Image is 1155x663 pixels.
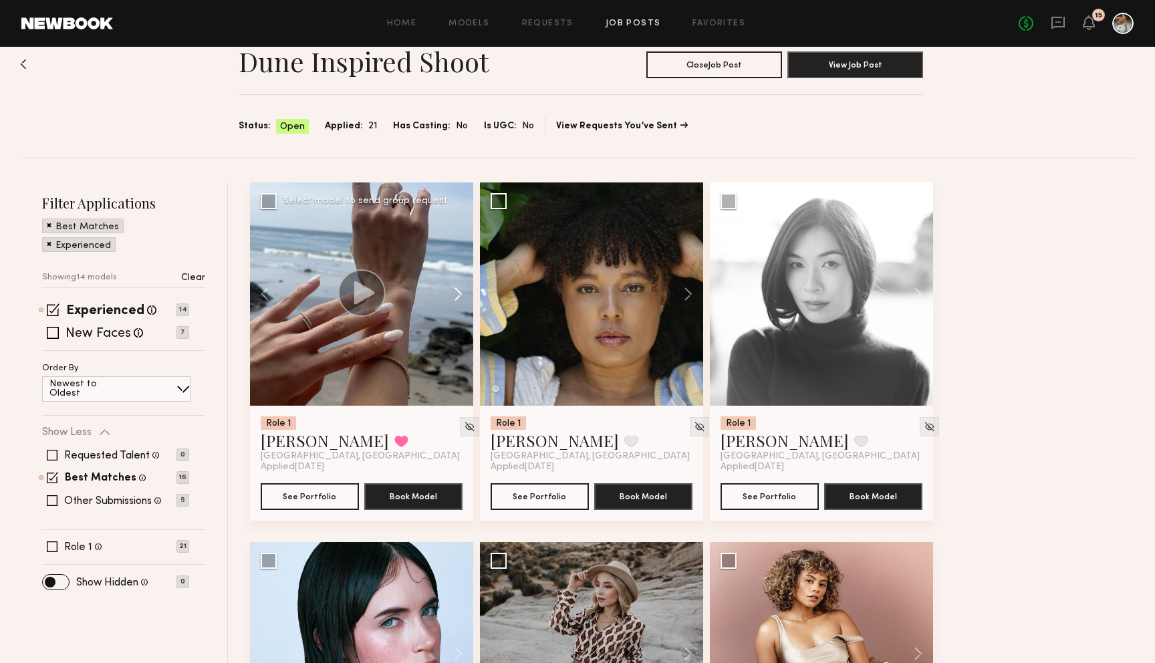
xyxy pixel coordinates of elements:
[55,223,119,232] p: Best Matches
[176,540,189,553] p: 21
[721,462,922,473] div: Applied [DATE]
[64,450,150,461] label: Requested Talent
[364,483,463,510] button: Book Model
[42,364,79,373] p: Order By
[824,483,922,510] button: Book Model
[49,380,129,398] p: Newest to Oldest
[787,51,923,78] button: View Job Post
[66,327,131,341] label: New Faces
[261,483,359,510] button: See Portfolio
[261,416,296,430] div: Role 1
[76,577,138,588] label: Show Hidden
[20,59,27,70] img: Back to previous page
[594,483,692,510] button: Book Model
[176,494,189,507] p: 5
[325,119,363,134] span: Applied:
[181,273,205,283] p: Clear
[387,19,417,28] a: Home
[65,473,136,484] label: Best Matches
[924,421,935,432] img: Unhide Model
[176,303,189,316] p: 14
[66,305,144,318] label: Experienced
[594,490,692,501] a: Book Model
[64,496,152,507] label: Other Submissions
[176,448,189,461] p: 0
[368,119,377,134] span: 21
[64,542,92,553] label: Role 1
[721,451,920,462] span: [GEOGRAPHIC_DATA], [GEOGRAPHIC_DATA]
[646,51,782,78] button: CloseJob Post
[364,490,463,501] a: Book Model
[42,194,205,212] h2: Filter Applications
[721,430,849,451] a: [PERSON_NAME]
[491,416,526,430] div: Role 1
[176,471,189,484] p: 16
[176,575,189,588] p: 0
[694,421,705,432] img: Unhide Model
[606,19,661,28] a: Job Posts
[283,196,448,206] div: Select model to send group request
[692,19,745,28] a: Favorites
[491,462,692,473] div: Applied [DATE]
[261,451,460,462] span: [GEOGRAPHIC_DATA], [GEOGRAPHIC_DATA]
[239,119,271,134] span: Status:
[491,430,619,451] a: [PERSON_NAME]
[393,119,451,134] span: Has Casting:
[42,273,117,282] p: Showing 14 models
[448,19,489,28] a: Models
[556,122,688,131] a: View Requests You’ve Sent
[176,326,189,339] p: 7
[721,416,756,430] div: Role 1
[522,119,534,134] span: No
[824,490,922,501] a: Book Model
[464,421,475,432] img: Unhide Model
[522,19,573,28] a: Requests
[456,119,468,134] span: No
[1095,12,1102,19] div: 15
[261,462,463,473] div: Applied [DATE]
[484,119,517,134] span: Is UGC:
[721,483,819,510] button: See Portfolio
[280,120,305,134] span: Open
[55,241,111,251] p: Experienced
[42,427,92,438] p: Show Less
[491,483,589,510] button: See Portfolio
[491,451,690,462] span: [GEOGRAPHIC_DATA], [GEOGRAPHIC_DATA]
[239,45,489,78] h1: Dune inspired shoot
[261,430,389,451] a: [PERSON_NAME]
